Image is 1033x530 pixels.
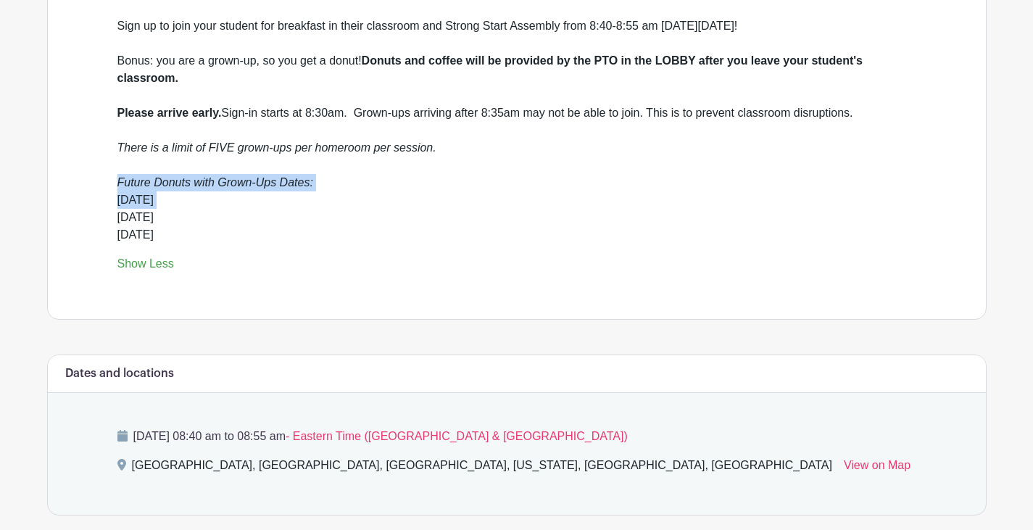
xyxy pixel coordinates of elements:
[117,17,916,191] div: Sign up to join your student for breakfast in their classroom and Strong Start Assembly from 8:40...
[65,367,174,381] h6: Dates and locations
[844,457,910,480] a: View on Map
[286,430,628,442] span: - Eastern Time ([GEOGRAPHIC_DATA] & [GEOGRAPHIC_DATA])
[117,428,916,445] p: [DATE] 08:40 am to 08:55 am
[117,141,436,189] em: There is a limit of FIVE grown-ups per homeroom per session. Future Donuts with Grown-Ups Dates:
[132,457,832,480] div: [GEOGRAPHIC_DATA], [GEOGRAPHIC_DATA], [GEOGRAPHIC_DATA], [US_STATE], [GEOGRAPHIC_DATA], [GEOGRAPH...
[117,257,174,276] a: Show Less
[117,191,916,244] div: [DATE] [DATE] [DATE]
[117,54,863,84] strong: Donuts and coffee will be provided by the PTO in the LOBBY after you leave your student's classroom.
[117,107,222,119] strong: Please arrive early.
